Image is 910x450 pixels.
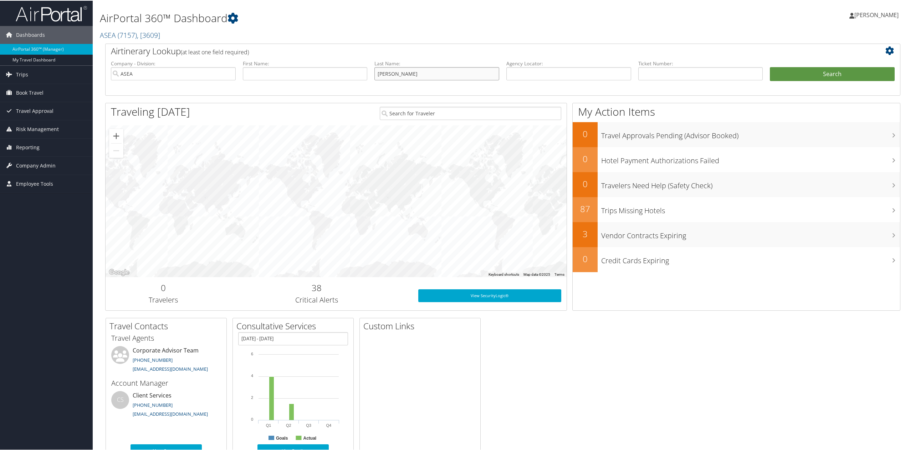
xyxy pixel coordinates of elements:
[133,410,208,416] a: [EMAIL_ADDRESS][DOMAIN_NAME]
[266,422,271,427] text: Q1
[111,377,221,387] h3: Account Manager
[16,65,28,83] span: Trips
[251,416,253,421] tspan: 0
[111,281,215,293] h2: 0
[573,104,900,119] h1: My Action Items
[573,221,900,246] a: 3Vendor Contracts Expiring
[111,332,221,342] h3: Travel Agents
[251,395,253,399] tspan: 2
[601,251,900,265] h3: Credit Cards Expiring
[601,126,900,140] h3: Travel Approvals Pending (Advisor Booked)
[109,143,123,157] button: Zoom out
[849,4,906,25] a: [PERSON_NAME]
[489,271,519,276] button: Keyboard shortcuts
[111,390,129,408] div: CS
[573,146,900,171] a: 0Hotel Payment Authorizations Failed
[226,281,408,293] h2: 38
[306,422,311,427] text: Q3
[16,83,44,101] span: Book Travel
[374,59,499,66] label: Last Name:
[111,294,215,304] h3: Travelers
[573,127,598,139] h2: 0
[236,319,353,331] h2: Consultative Services
[16,5,87,21] img: airportal-logo.png
[133,401,173,407] a: [PHONE_NUMBER]
[16,120,59,137] span: Risk Management
[770,66,895,81] button: Search
[108,345,225,375] li: Corporate Advisor Team
[554,272,564,276] a: Terms (opens in new tab)
[638,59,763,66] label: Ticket Number:
[573,177,598,189] h2: 0
[601,226,900,240] h3: Vendor Contracts Expiring
[251,373,253,377] tspan: 4
[326,422,332,427] text: Q4
[573,246,900,271] a: 0Credit Cards Expiring
[107,267,131,276] img: Google
[573,121,900,146] a: 0Travel Approvals Pending (Advisor Booked)
[601,176,900,190] h3: Travelers Need Help (Safety Check)
[854,10,899,18] span: [PERSON_NAME]
[573,171,900,196] a: 0Travelers Need Help (Safety Check)
[601,201,900,215] h3: Trips Missing Hotels
[573,196,900,221] a: 87Trips Missing Hotels
[573,152,598,164] h2: 0
[380,106,561,119] input: Search for Traveler
[107,267,131,276] a: Open this area in Google Maps (opens a new window)
[111,104,190,119] h1: Traveling [DATE]
[16,156,56,174] span: Company Admin
[243,59,368,66] label: First Name:
[108,390,225,420] li: Client Services
[226,294,408,304] h3: Critical Alerts
[118,30,137,39] span: ( 7157 )
[16,174,53,192] span: Employee Tools
[16,101,53,119] span: Travel Approval
[573,227,598,239] h2: 3
[303,435,316,440] text: Actual
[523,272,550,276] span: Map data ©2025
[286,422,291,427] text: Q2
[133,365,208,371] a: [EMAIL_ADDRESS][DOMAIN_NAME]
[16,138,40,156] span: Reporting
[363,319,480,331] h2: Custom Links
[181,47,249,55] span: (at least one field required)
[137,30,160,39] span: , [ 3609 ]
[133,356,173,362] a: [PHONE_NUMBER]
[100,10,637,25] h1: AirPortal 360™ Dashboard
[418,289,561,301] a: View SecurityLogic®
[506,59,631,66] label: Agency Locator:
[16,25,45,43] span: Dashboards
[111,44,828,56] h2: Airtinerary Lookup
[251,351,253,355] tspan: 6
[109,319,226,331] h2: Travel Contacts
[573,202,598,214] h2: 87
[100,30,160,39] a: ASEA
[573,252,598,264] h2: 0
[109,128,123,142] button: Zoom in
[601,151,900,165] h3: Hotel Payment Authorizations Failed
[111,59,236,66] label: Company - Division:
[276,435,288,440] text: Goals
